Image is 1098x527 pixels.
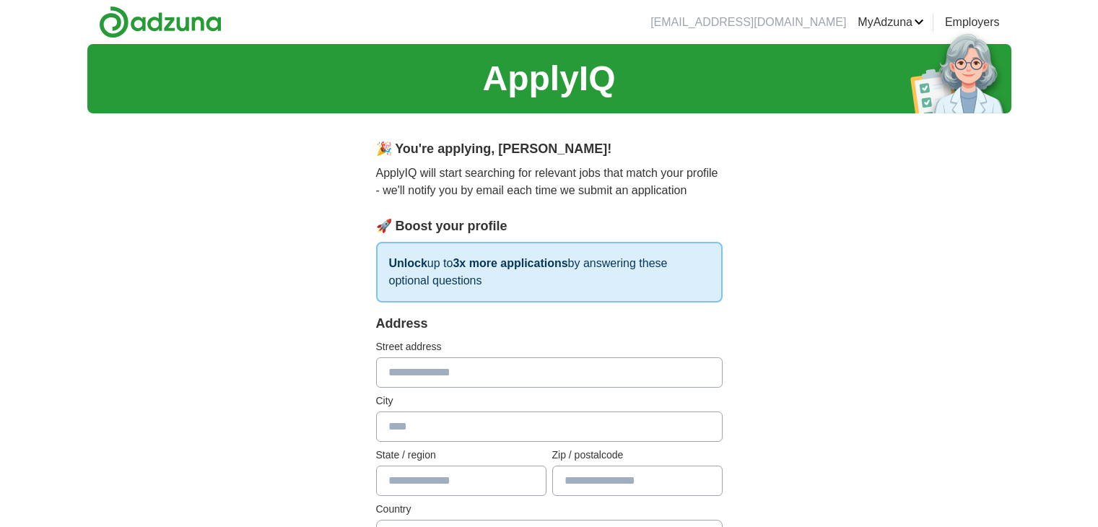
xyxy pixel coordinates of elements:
[99,6,222,38] img: Adzuna logo
[376,448,546,463] label: State / region
[482,53,615,105] h1: ApplyIQ
[389,257,427,269] strong: Unlock
[376,502,723,517] label: Country
[650,14,846,31] li: [EMAIL_ADDRESS][DOMAIN_NAME]
[376,314,723,334] div: Address
[945,14,1000,31] a: Employers
[552,448,723,463] label: Zip / postalcode
[376,139,723,159] div: 🎉 You're applying , [PERSON_NAME] !
[376,242,723,302] p: up to by answering these optional questions
[376,393,723,409] label: City
[376,217,723,236] div: 🚀 Boost your profile
[376,165,723,199] p: ApplyIQ will start searching for relevant jobs that match your profile - we'll notify you by emai...
[453,257,567,269] strong: 3x more applications
[376,339,723,354] label: Street address
[858,14,924,31] a: MyAdzuna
